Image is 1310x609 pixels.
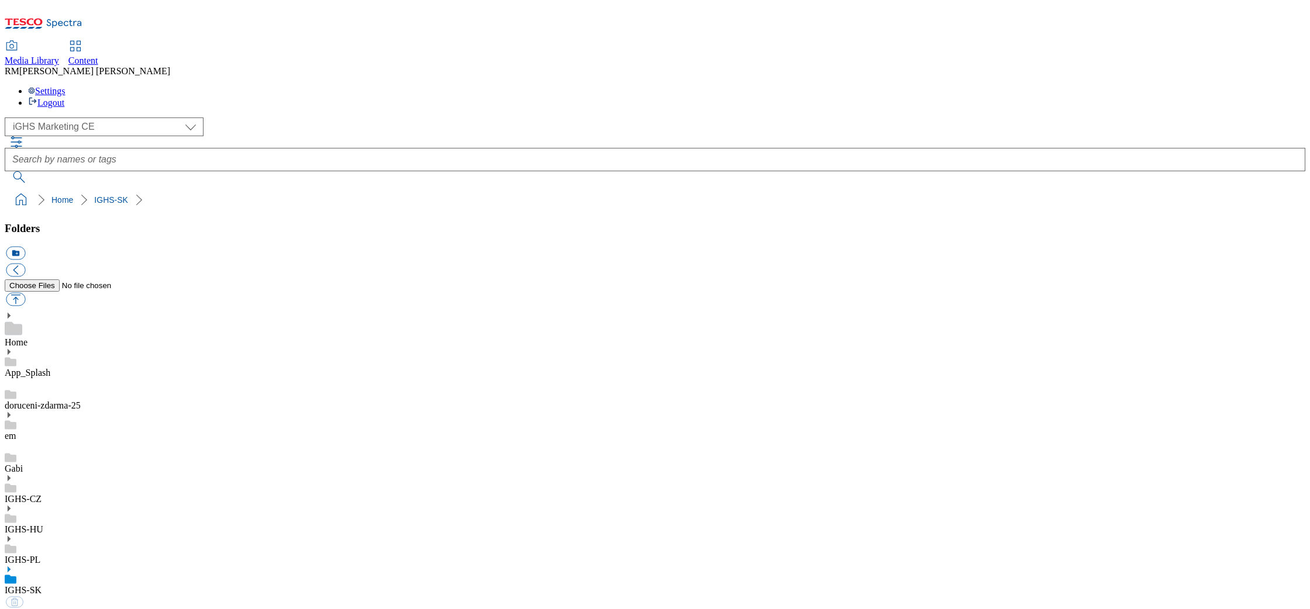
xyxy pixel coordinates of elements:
[5,337,27,347] a: Home
[5,585,42,595] a: IGHS-SK
[68,41,98,66] a: Content
[5,555,40,565] a: IGHS-PL
[5,189,1305,211] nav: breadcrumb
[5,494,42,504] a: IGHS-CZ
[5,463,23,473] a: Gabi
[5,524,43,534] a: IGHS-HU
[5,66,19,76] span: RM
[5,368,50,378] a: App_Splash
[5,41,59,66] a: Media Library
[28,98,64,108] a: Logout
[19,66,170,76] span: [PERSON_NAME] [PERSON_NAME]
[94,195,128,205] a: IGHS-SK
[5,148,1305,171] input: Search by names or tags
[5,56,59,65] span: Media Library
[12,191,30,209] a: home
[5,222,1305,235] h3: Folders
[5,400,81,410] a: doruceni-zdarma-25
[5,431,16,441] a: em
[51,195,73,205] a: Home
[68,56,98,65] span: Content
[28,86,65,96] a: Settings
